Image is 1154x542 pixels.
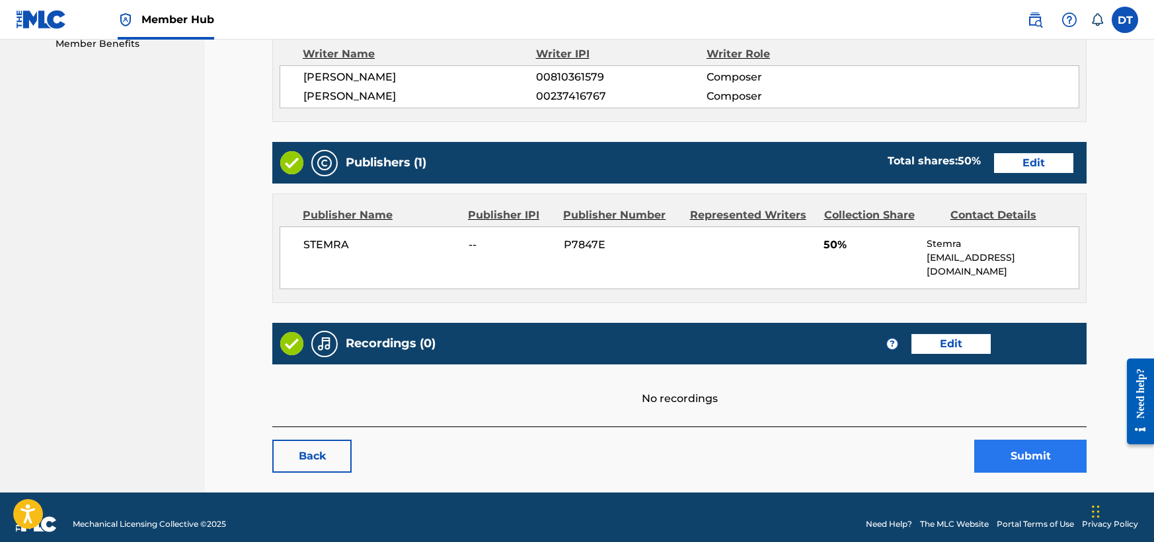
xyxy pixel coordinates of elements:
p: [EMAIL_ADDRESS][DOMAIN_NAME] [927,251,1079,279]
a: Edit [994,153,1073,173]
span: 50 % [958,154,981,167]
div: Notifications [1091,13,1104,26]
p: Stemra [927,237,1079,251]
button: Submit [974,440,1087,473]
img: logo [16,516,57,532]
iframe: Resource Center [1117,348,1154,454]
span: Composer [707,69,862,85]
span: -- [469,237,554,253]
div: Publisher IPI [468,207,553,223]
a: Member Benefits [56,37,189,51]
div: Writer Role [707,46,862,62]
iframe: Chat Widget [1088,479,1154,542]
span: P7847E [564,237,680,253]
span: [PERSON_NAME] [303,69,536,85]
h5: Recordings (0) [346,336,436,351]
div: Contact Details [950,207,1067,223]
img: Valid [280,332,303,355]
img: Publishers [317,155,332,171]
span: [PERSON_NAME] [303,88,536,104]
a: Privacy Policy [1082,518,1138,530]
span: 00237416767 [536,88,707,104]
div: Publisher Number [563,207,679,223]
h5: Publishers (1) [346,155,426,170]
span: Composer [707,88,862,104]
div: Total shares: [888,153,981,169]
div: Publisher Name [303,207,458,223]
a: Need Help? [866,518,912,530]
img: MLC Logo [16,10,67,29]
a: Back [272,440,352,473]
span: ? [887,339,898,349]
a: Edit [911,334,991,354]
div: Writer Name [303,46,536,62]
div: Represented Writers [690,207,814,223]
img: help [1061,12,1077,28]
img: search [1027,12,1043,28]
div: Slepen [1092,492,1100,531]
a: The MLC Website [920,518,989,530]
span: 50% [824,237,917,253]
img: Valid [280,151,303,174]
div: User Menu [1112,7,1138,33]
span: STEMRA [303,237,459,253]
span: Member Hub [141,12,214,27]
span: 00810361579 [536,69,707,85]
img: Recordings [317,336,332,352]
a: Portal Terms of Use [997,518,1074,530]
div: Help [1056,7,1083,33]
div: No recordings [272,364,1087,407]
a: Public Search [1022,7,1048,33]
div: Writer IPI [536,46,707,62]
img: Top Rightsholder [118,12,134,28]
div: Collection Share [824,207,941,223]
div: Chatwidget [1088,479,1154,542]
span: Mechanical Licensing Collective © 2025 [73,518,226,530]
